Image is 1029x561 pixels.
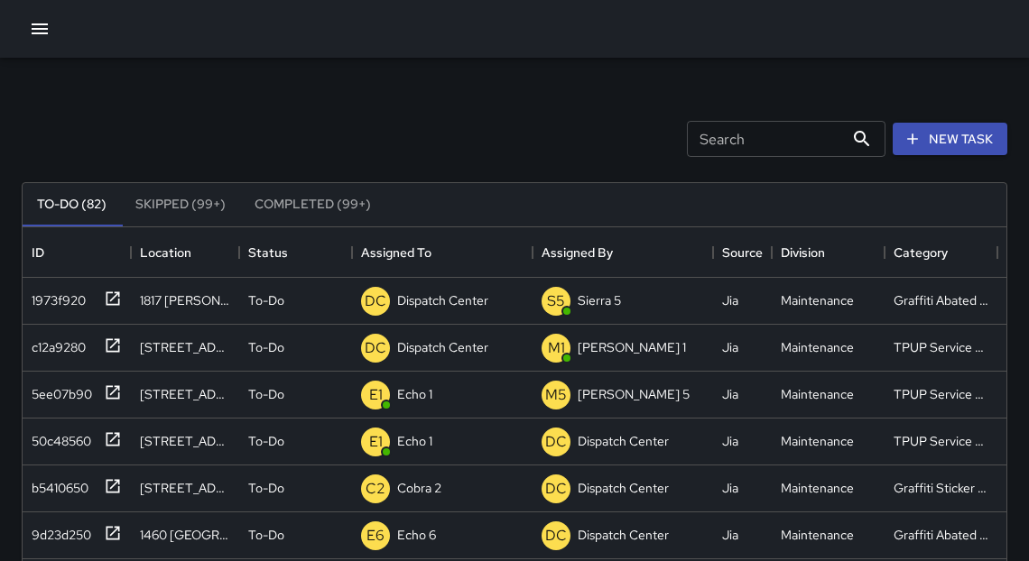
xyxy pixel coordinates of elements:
[578,338,686,356] p: [PERSON_NAME] 1
[542,227,613,278] div: Assigned By
[121,183,240,226] button: Skipped (99+)
[248,479,284,497] p: To-Do
[240,183,385,226] button: Completed (99+)
[772,227,885,278] div: Division
[140,385,230,403] div: 206 23rd Street
[24,519,91,544] div: 9d23d250
[578,526,669,544] p: Dispatch Center
[140,526,230,544] div: 1460 Broadway
[24,425,91,450] div: 50c48560
[397,526,436,544] p: Echo 6
[722,432,738,450] div: Jia
[397,338,488,356] p: Dispatch Center
[713,227,772,278] div: Source
[545,478,567,500] p: DC
[894,479,988,497] div: Graffiti Sticker Abated Small
[894,291,988,309] div: Graffiti Abated Large
[140,479,230,497] div: 415 24th Street
[545,431,567,453] p: DC
[781,526,854,544] div: Maintenance
[397,291,488,309] p: Dispatch Center
[248,227,288,278] div: Status
[369,384,383,406] p: E1
[894,338,988,356] div: TPUP Service Requested
[23,227,131,278] div: ID
[781,291,854,309] div: Maintenance
[545,384,567,406] p: M5
[885,227,997,278] div: Category
[248,526,284,544] p: To-Do
[894,227,948,278] div: Category
[397,385,432,403] p: Echo 1
[32,227,44,278] div: ID
[894,385,988,403] div: TPUP Service Requested
[140,432,230,450] div: 155 Grand Avenue
[365,290,386,312] p: DC
[369,431,383,453] p: E1
[397,432,432,450] p: Echo 1
[781,385,854,403] div: Maintenance
[140,338,230,356] div: 2121 Harrison Street
[140,291,230,309] div: 1817 Alice Street
[578,479,669,497] p: Dispatch Center
[894,526,988,544] div: Graffiti Abated Large
[893,123,1007,156] button: New Task
[533,227,713,278] div: Assigned By
[894,432,988,450] div: TPUP Service Requested
[722,526,738,544] div: Jia
[24,284,86,309] div: 1973f920
[352,227,533,278] div: Assigned To
[548,337,565,359] p: M1
[24,378,92,403] div: 5ee07b90
[722,338,738,356] div: Jia
[140,227,191,278] div: Location
[248,385,284,403] p: To-Do
[545,525,567,547] p: DC
[578,432,669,450] p: Dispatch Center
[248,338,284,356] p: To-Do
[722,227,763,278] div: Source
[397,479,441,497] p: Cobra 2
[24,331,86,356] div: c12a9280
[781,432,854,450] div: Maintenance
[722,291,738,309] div: Jia
[781,338,854,356] div: Maintenance
[781,479,854,497] div: Maintenance
[239,227,352,278] div: Status
[722,479,738,497] div: Jia
[366,525,385,547] p: E6
[722,385,738,403] div: Jia
[365,337,386,359] p: DC
[248,432,284,450] p: To-Do
[23,183,121,226] button: To-Do (82)
[361,227,431,278] div: Assigned To
[131,227,239,278] div: Location
[547,290,565,312] p: S5
[578,291,621,309] p: Sierra 5
[366,478,385,500] p: C2
[24,472,88,497] div: b5410650
[578,385,690,403] p: [PERSON_NAME] 5
[248,291,284,309] p: To-Do
[781,227,825,278] div: Division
